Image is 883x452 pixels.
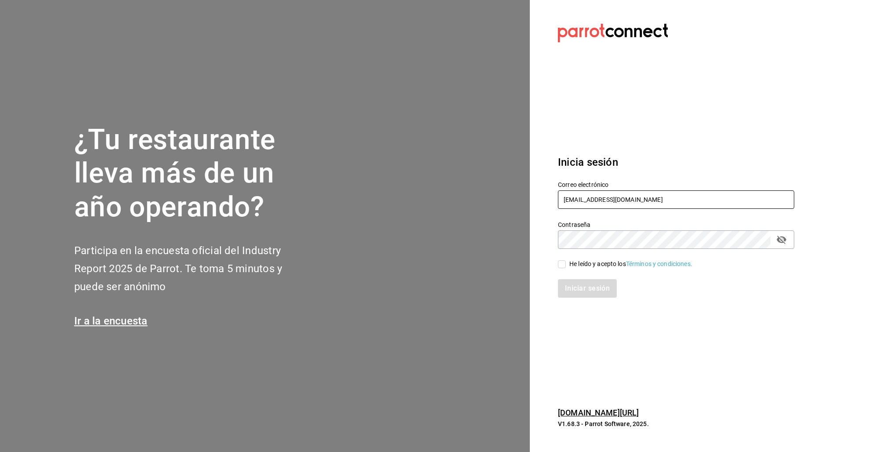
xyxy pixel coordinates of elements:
[74,242,311,295] h2: Participa en la encuesta oficial del Industry Report 2025 de Parrot. Te toma 5 minutos y puede se...
[569,259,692,269] div: He leído y acepto los
[774,232,789,247] button: passwordField
[626,260,692,267] a: Términos y condiciones.
[558,221,794,227] label: Contraseña
[558,154,794,170] h3: Inicia sesión
[74,315,148,327] a: Ir a la encuesta
[558,408,639,417] a: [DOMAIN_NAME][URL]
[558,419,794,428] p: V1.68.3 - Parrot Software, 2025.
[558,181,794,187] label: Correo electrónico
[558,190,794,209] input: Ingresa tu correo electrónico
[74,123,311,224] h1: ¿Tu restaurante lleva más de un año operando?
